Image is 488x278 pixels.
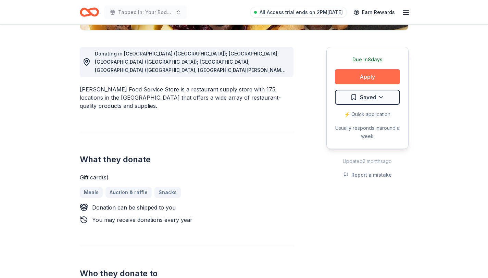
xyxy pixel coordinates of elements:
button: Tapped In: Your Body,Your Business [104,5,187,19]
span: Donating in [GEOGRAPHIC_DATA] ([GEOGRAPHIC_DATA]); [GEOGRAPHIC_DATA]; [GEOGRAPHIC_DATA] ([GEOGRAP... [95,51,287,237]
a: Home [80,4,99,20]
a: All Access trial ends on 2PM[DATE] [250,7,347,18]
button: Report a mistake [343,171,392,179]
div: Usually responds in around a week [335,124,400,140]
button: Apply [335,69,400,84]
div: ⚡️ Quick application [335,110,400,118]
h2: What they donate [80,154,293,165]
span: All Access trial ends on 2PM[DATE] [260,8,343,16]
span: Tapped In: Your Body,Your Business [118,8,173,16]
span: Saved [360,93,376,102]
a: Meals [80,187,103,198]
a: Earn Rewards [350,6,399,18]
div: [PERSON_NAME] Food Service Store is a restaurant supply store with 175 locations in the [GEOGRAPH... [80,85,293,110]
a: Snacks [154,187,181,198]
div: You may receive donations every year [92,216,192,224]
div: Due in 8 days [335,55,400,64]
button: Saved [335,90,400,105]
a: Auction & raffle [105,187,152,198]
div: Gift card(s) [80,173,293,181]
div: Donation can be shipped to you [92,203,176,212]
div: Updated 2 months ago [326,157,409,165]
